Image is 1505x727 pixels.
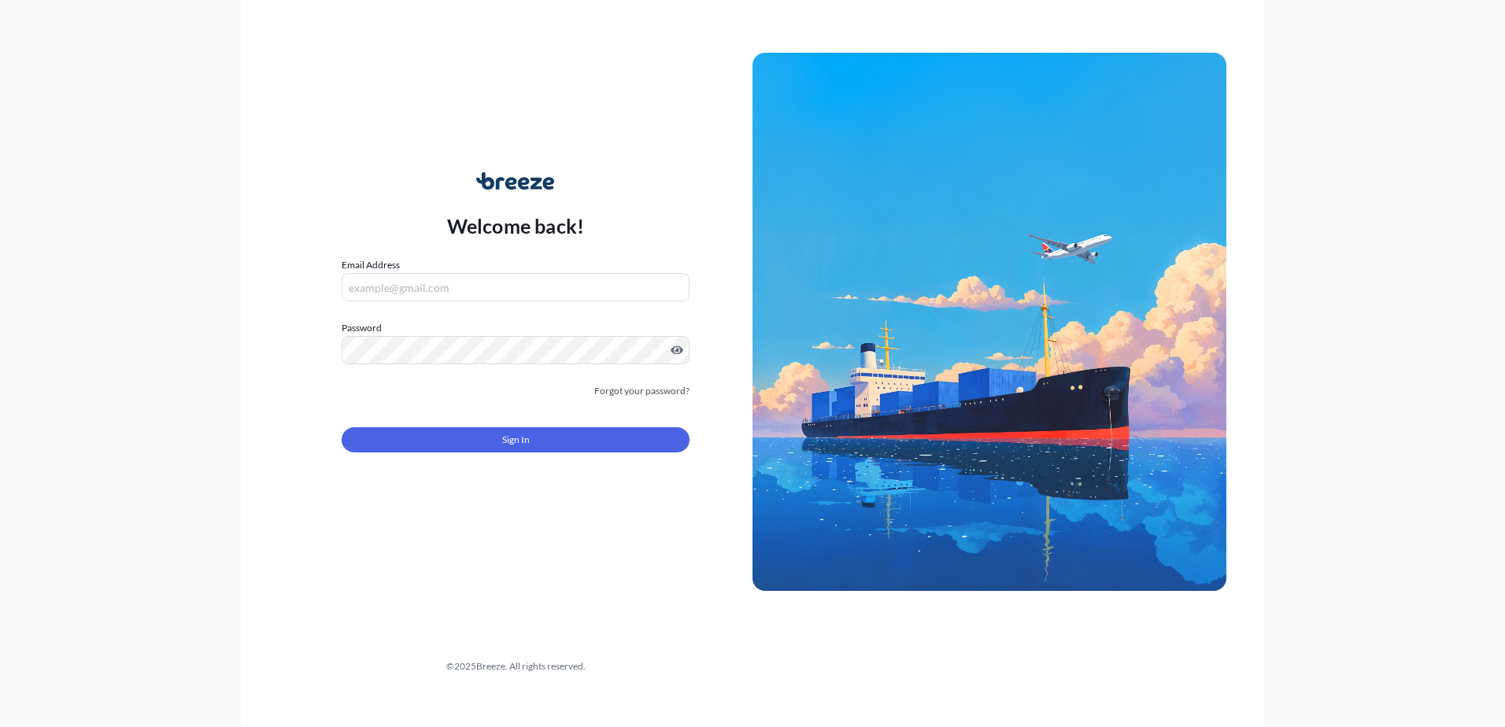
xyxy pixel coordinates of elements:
[342,273,690,301] input: example@gmail.com
[342,320,690,336] label: Password
[342,257,400,273] label: Email Address
[447,213,585,238] p: Welcome back!
[502,432,530,448] span: Sign In
[342,427,690,452] button: Sign In
[752,53,1226,591] img: Ship illustration
[279,659,752,674] div: © 2025 Breeze. All rights reserved.
[671,344,683,356] button: Show password
[594,383,690,399] a: Forgot your password?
